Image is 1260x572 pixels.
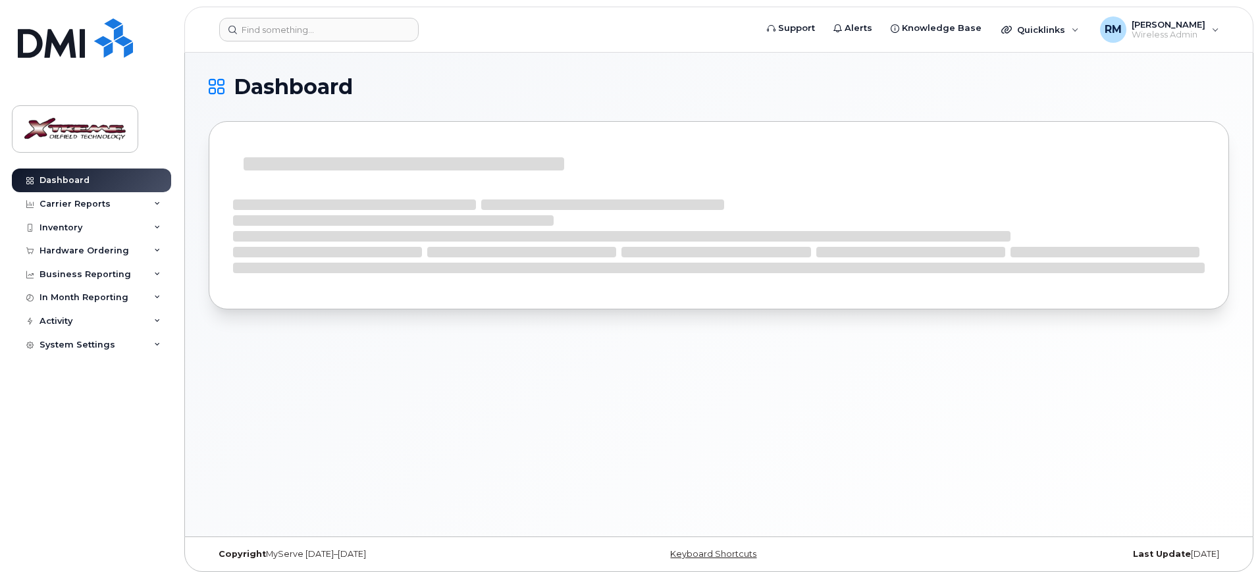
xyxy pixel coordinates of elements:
a: Keyboard Shortcuts [670,549,756,559]
div: [DATE] [889,549,1229,559]
div: MyServe [DATE]–[DATE] [209,549,549,559]
strong: Copyright [219,549,266,559]
strong: Last Update [1133,549,1191,559]
span: Dashboard [234,77,353,97]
